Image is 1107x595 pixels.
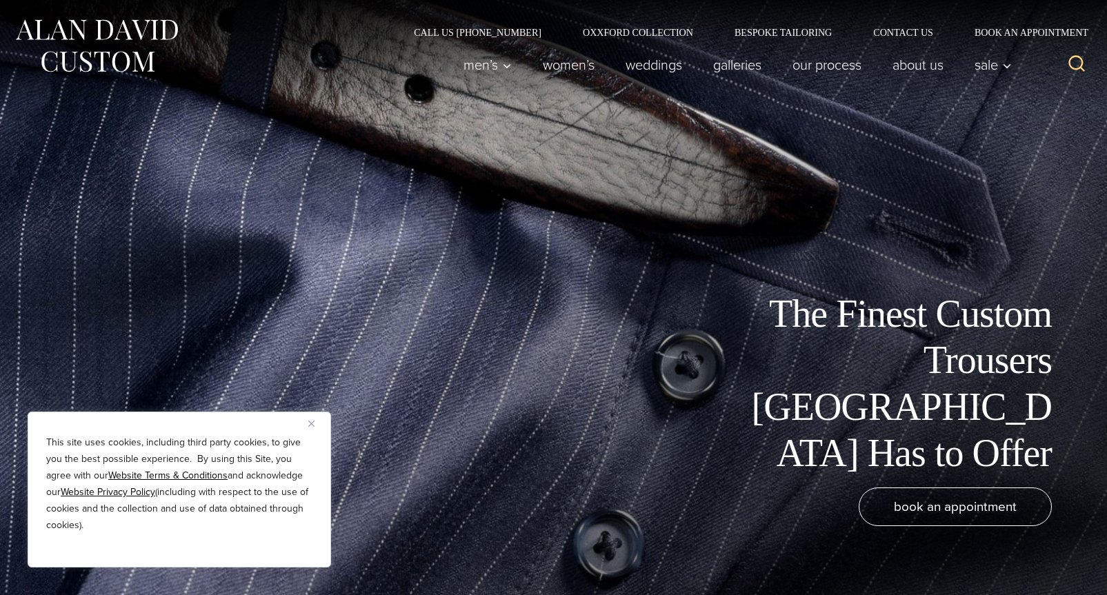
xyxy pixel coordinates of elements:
a: Website Privacy Policy [61,485,155,499]
a: weddings [610,51,698,79]
a: Bespoke Tailoring [714,28,852,37]
span: Sale [975,58,1012,72]
a: Call Us [PHONE_NUMBER] [393,28,562,37]
a: book an appointment [859,487,1052,526]
button: View Search Form [1060,48,1093,81]
a: Galleries [698,51,777,79]
a: Our Process [777,51,877,79]
img: Close [308,421,315,427]
h1: The Finest Custom Trousers [GEOGRAPHIC_DATA] Has to Offer [741,291,1052,476]
nav: Primary Navigation [448,51,1019,79]
a: Oxxford Collection [562,28,714,37]
a: Women’s [528,51,610,79]
p: This site uses cookies, including third party cookies, to give you the best possible experience. ... [46,434,312,534]
span: book an appointment [894,496,1017,516]
span: Men’s [463,58,512,72]
nav: Secondary Navigation [393,28,1093,37]
a: Book an Appointment [954,28,1093,37]
a: Website Terms & Conditions [108,468,228,483]
a: About Us [877,51,959,79]
a: Contact Us [852,28,954,37]
button: Close [308,415,325,432]
img: Alan David Custom [14,15,179,77]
